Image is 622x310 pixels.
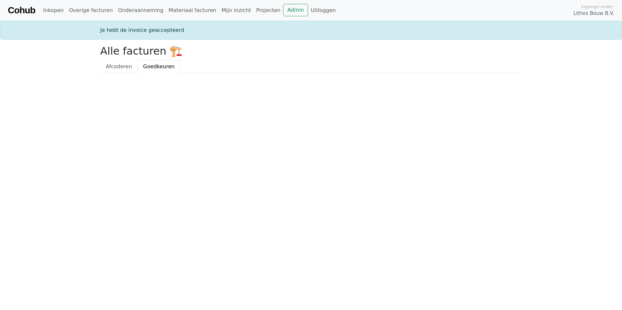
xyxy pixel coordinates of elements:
[143,63,175,70] span: Goedkeuren
[66,4,115,17] a: Overige facturen
[308,4,338,17] a: Uitloggen
[100,45,522,57] h2: Alle facturen 🏗️
[253,4,283,17] a: Projecten
[40,4,66,17] a: Inkopen
[166,4,219,17] a: Materiaal facturen
[219,4,254,17] a: Mijn inzicht
[100,60,138,73] a: Afcoderen
[106,63,132,70] span: Afcoderen
[581,4,614,10] span: Ingelogd onder:
[115,4,166,17] a: Onderaanneming
[8,3,35,18] a: Cohub
[283,4,308,16] a: Admin
[96,26,526,34] div: Je hebt de invoice geaccepteerd
[138,60,180,73] a: Goedkeuren
[574,10,614,17] span: Lithos Bouw B.V.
